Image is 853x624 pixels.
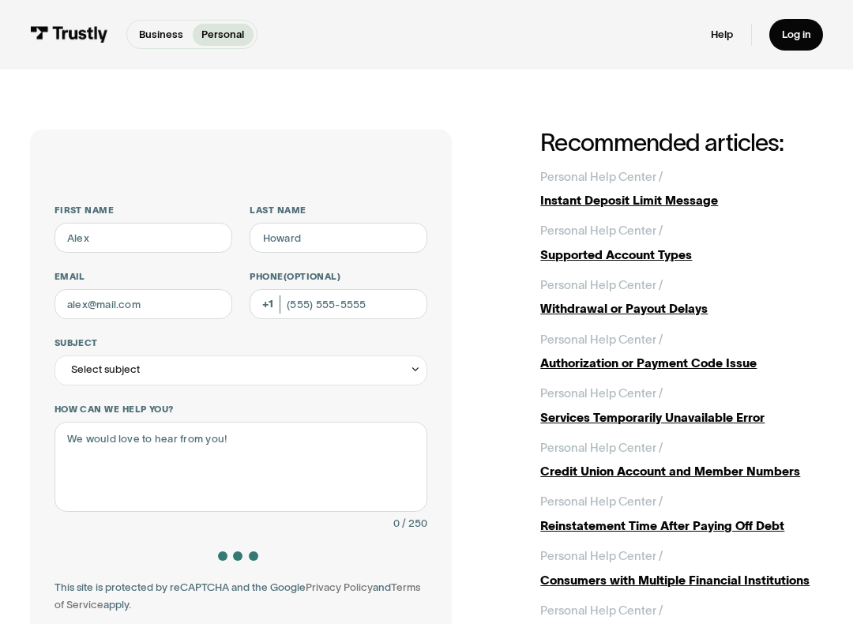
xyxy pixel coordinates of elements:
[540,409,823,427] div: Services Temporarily Unavailable Error
[540,276,663,295] div: Personal Help Center /
[540,300,823,318] div: Withdrawal or Payout Delays
[540,168,663,186] div: Personal Help Center /
[540,572,823,590] div: Consumers with Multiple Financial Institutions
[540,463,823,481] div: Credit Union Account and Member Numbers
[54,205,232,216] label: First name
[540,355,823,373] div: Authorization or Payment Code Issue
[540,602,663,620] div: Personal Help Center /
[540,222,823,264] a: Personal Help Center /Supported Account Types
[54,223,232,253] input: Alex
[402,515,427,533] div: / 250
[540,331,663,349] div: Personal Help Center /
[540,130,823,156] h2: Recommended articles:
[250,223,427,253] input: Howard
[250,205,427,216] label: Last name
[54,337,428,349] label: Subject
[540,168,823,210] a: Personal Help Center /Instant Deposit Limit Message
[540,276,823,318] a: Personal Help Center /Withdrawal or Payout Delays
[540,385,823,427] a: Personal Help Center /Services Temporarily Unavailable Error
[284,272,341,281] span: (Optional)
[54,271,232,283] label: Email
[540,331,823,373] a: Personal Help Center /Authorization or Payment Code Issue
[540,439,663,457] div: Personal Help Center /
[540,493,663,511] div: Personal Help Center /
[782,28,811,41] div: Log in
[71,361,140,379] div: Select subject
[393,515,400,533] div: 0
[54,404,428,415] label: How can we help you?
[30,26,108,43] img: Trustly Logo
[540,547,663,566] div: Personal Help Center /
[250,271,427,283] label: Phone
[193,24,254,46] a: Personal
[250,289,427,319] input: (555) 555-5555
[54,581,420,611] a: Terms of Service
[540,246,823,265] div: Supported Account Types
[540,517,823,536] div: Reinstatement Time After Paying Off Debt
[540,547,823,589] a: Personal Help Center /Consumers with Multiple Financial Institutions
[201,27,244,43] p: Personal
[306,581,373,593] a: Privacy Policy
[540,192,823,210] div: Instant Deposit Limit Message
[711,28,733,41] a: Help
[130,24,193,46] a: Business
[540,493,823,535] a: Personal Help Center /Reinstatement Time After Paying Off Debt
[540,439,823,481] a: Personal Help Center /Credit Union Account and Member Numbers
[139,27,183,43] p: Business
[540,222,663,240] div: Personal Help Center /
[54,579,428,615] div: This site is protected by reCAPTCHA and the Google and apply.
[540,385,663,403] div: Personal Help Center /
[54,289,232,319] input: alex@mail.com
[769,19,823,51] a: Log in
